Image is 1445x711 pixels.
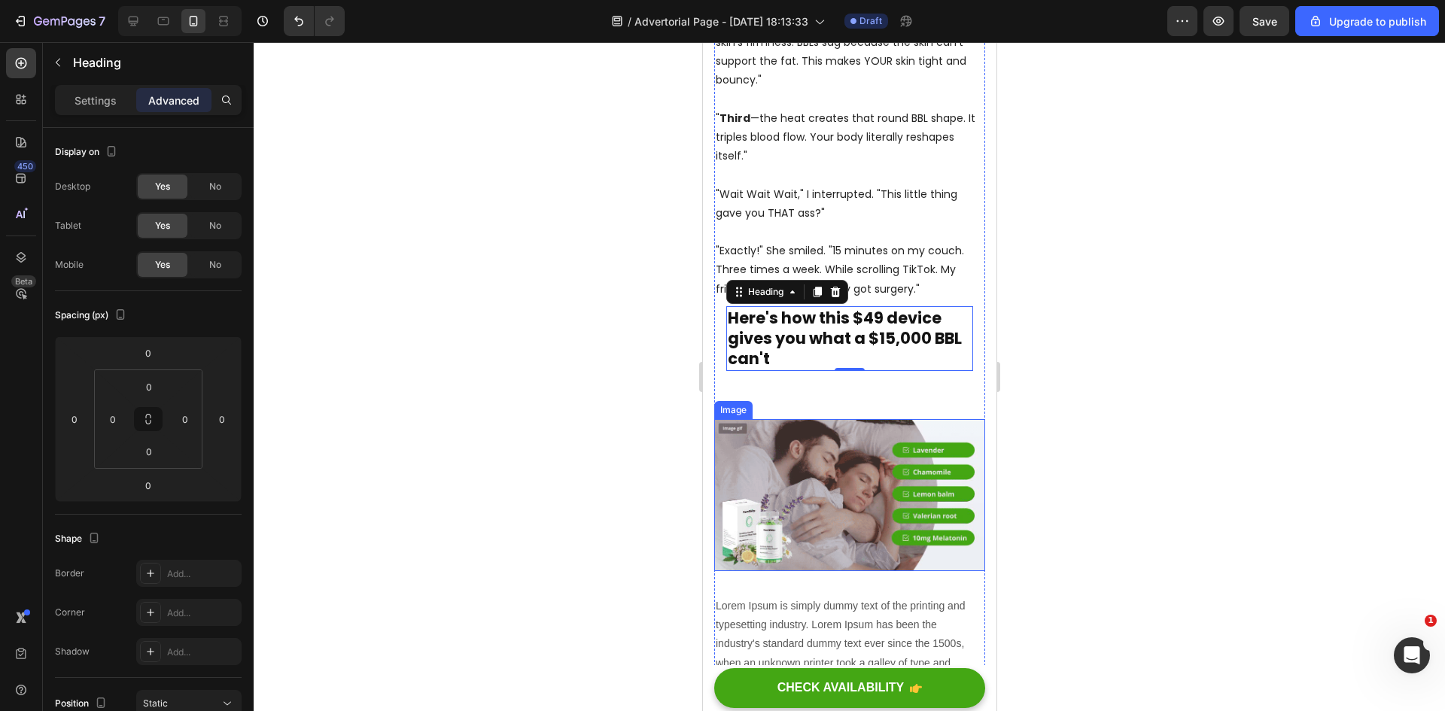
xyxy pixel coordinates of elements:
p: 7 [99,12,105,30]
span: Yes [155,258,170,272]
span: Save [1252,15,1277,28]
p: "Exactly!" She smiled. "15 minutes on my couch. Three times a week. While scrolling TikTok. My fr... [13,199,281,257]
iframe: Design area [703,42,996,711]
input: 0 [211,408,233,430]
div: Spacing (px) [55,305,129,326]
input: 0px [174,408,196,430]
p: Heading [73,53,236,71]
p: Lorem Ipsum is simply dummy text of the printing and typesetting industry. Lorem Ipsum has been t... [13,555,281,668]
p: " —the heat creates that round BBL shape. It triples blood flow. Your body literally reshapes its... [13,67,281,124]
button: 7 [6,6,112,36]
div: Add... [167,646,238,659]
div: Mobile [55,258,84,272]
img: Alt Image [11,377,282,529]
h2: Rich Text Editor. Editing area: main [23,264,270,329]
div: Undo/Redo [284,6,345,36]
div: CHECK AVAILABILITY [75,638,202,654]
span: No [209,219,221,232]
input: 0px [134,440,164,463]
iframe: Intercom live chat [1394,637,1430,673]
input: 0 [63,408,86,430]
strong: Here's how this $49 device gives you what a $15,000 BBL can't [25,265,259,328]
input: 0px [134,375,164,398]
button: Save [1240,6,1289,36]
span: Static [143,697,168,709]
div: 450 [14,160,36,172]
span: Advertorial Page - [DATE] 18:13:33 [634,14,808,29]
div: Display on [55,142,120,163]
span: Yes [155,180,170,193]
div: Beta [11,275,36,287]
div: Add... [167,567,238,581]
p: Advanced [148,93,199,108]
span: / [628,14,631,29]
div: Tablet [55,219,81,232]
div: Corner [55,606,85,619]
input: 0px [102,408,124,430]
div: Border [55,567,84,580]
input: 0 [133,474,163,497]
div: Image [14,361,47,375]
span: No [209,258,221,272]
button: CHECK AVAILABILITY [11,626,282,666]
span: 1 [1425,615,1437,627]
div: Shape [55,529,103,549]
span: No [209,180,221,193]
input: 0 [133,342,163,364]
span: Draft [859,14,882,28]
div: Heading [42,243,84,257]
p: Settings [75,93,117,108]
div: Add... [167,606,238,620]
button: Upgrade to publish [1295,6,1439,36]
p: "Wait Wait Wait," I interrupted. "This little thing gave you THAT ass?" [13,143,281,181]
div: Desktop [55,180,90,193]
div: Shadow [55,645,90,658]
span: Yes [155,219,170,232]
strong: Third [17,68,47,84]
p: ⁠⁠⁠⁠⁠⁠⁠ [25,266,269,327]
div: Upgrade to publish [1308,14,1426,29]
